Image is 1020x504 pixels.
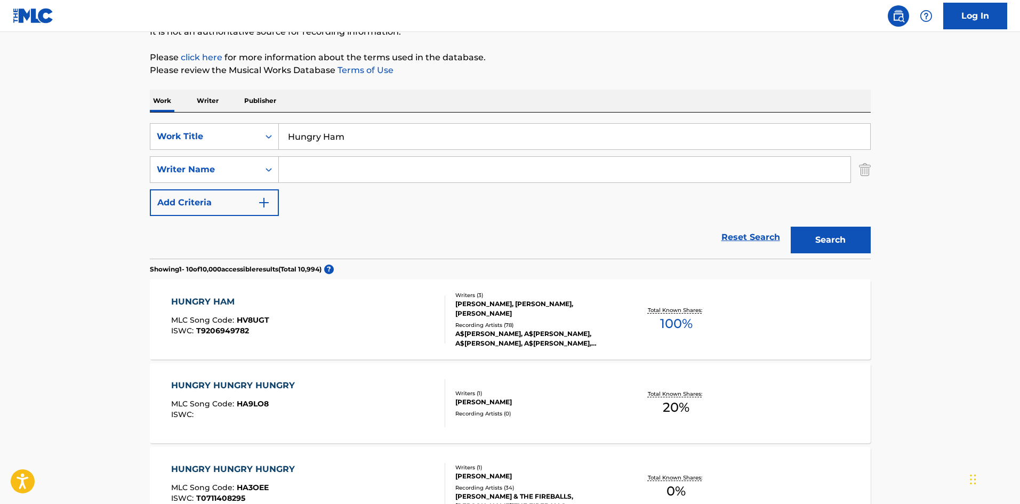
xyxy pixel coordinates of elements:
p: Showing 1 - 10 of 10,000 accessible results (Total 10,994 ) [150,265,322,274]
div: Drag [970,463,976,495]
p: Total Known Shares: [648,474,705,482]
span: MLC Song Code : [171,399,237,409]
div: Recording Artists ( 34 ) [455,484,616,492]
p: It is not an authoritative source for recording information. [150,26,871,38]
span: HV8UGT [237,315,269,325]
p: Total Known Shares: [648,390,705,398]
span: HA9LO8 [237,399,269,409]
iframe: Chat Widget [967,453,1020,504]
div: [PERSON_NAME] [455,471,616,481]
p: Total Known Shares: [648,306,705,314]
button: Add Criteria [150,189,279,216]
p: Publisher [241,90,279,112]
a: HUNGRY HAMMLC Song Code:HV8UGTISWC:T9206949782Writers (3)[PERSON_NAME], [PERSON_NAME], [PERSON_NA... [150,279,871,359]
div: HUNGRY HUNGRY HUNGRY [171,379,300,392]
a: Reset Search [716,226,785,249]
span: MLC Song Code : [171,483,237,492]
img: search [892,10,905,22]
span: ISWC : [171,326,196,335]
a: Public Search [888,5,909,27]
p: Work [150,90,174,112]
div: Recording Artists ( 0 ) [455,410,616,418]
p: Writer [194,90,222,112]
p: Please review the Musical Works Database [150,64,871,77]
span: 20 % [663,398,689,417]
div: Work Title [157,130,253,143]
span: 100 % [660,314,693,333]
div: A$[PERSON_NAME], A$[PERSON_NAME], A$[PERSON_NAME], A$[PERSON_NAME], A$[PERSON_NAME] [455,329,616,348]
a: Log In [943,3,1007,29]
form: Search Form [150,123,871,259]
span: ? [324,265,334,274]
p: Please for more information about the terms used in the database. [150,51,871,64]
span: 0 % [666,482,686,501]
img: MLC Logo [13,8,54,23]
img: help [920,10,933,22]
div: [PERSON_NAME] [455,397,616,407]
img: Delete Criterion [859,156,871,183]
div: HUNGRY HAM [171,295,269,308]
a: HUNGRY HUNGRY HUNGRYMLC Song Code:HA9LO8ISWC:Writers (1)[PERSON_NAME]Recording Artists (0)Total K... [150,363,871,443]
a: Terms of Use [335,65,393,75]
a: click here [181,52,222,62]
div: Writer Name [157,163,253,176]
div: Writers ( 1 ) [455,463,616,471]
div: Help [915,5,937,27]
button: Search [791,227,871,253]
span: ISWC : [171,493,196,503]
span: T9206949782 [196,326,249,335]
span: ISWC : [171,410,196,419]
div: Writers ( 3 ) [455,291,616,299]
img: 9d2ae6d4665cec9f34b9.svg [258,196,270,209]
div: [PERSON_NAME], [PERSON_NAME], [PERSON_NAME] [455,299,616,318]
span: T0711408295 [196,493,245,503]
div: Writers ( 1 ) [455,389,616,397]
span: HA3OEE [237,483,269,492]
span: MLC Song Code : [171,315,237,325]
div: HUNGRY HUNGRY HUNGRY [171,463,300,476]
div: Recording Artists ( 78 ) [455,321,616,329]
